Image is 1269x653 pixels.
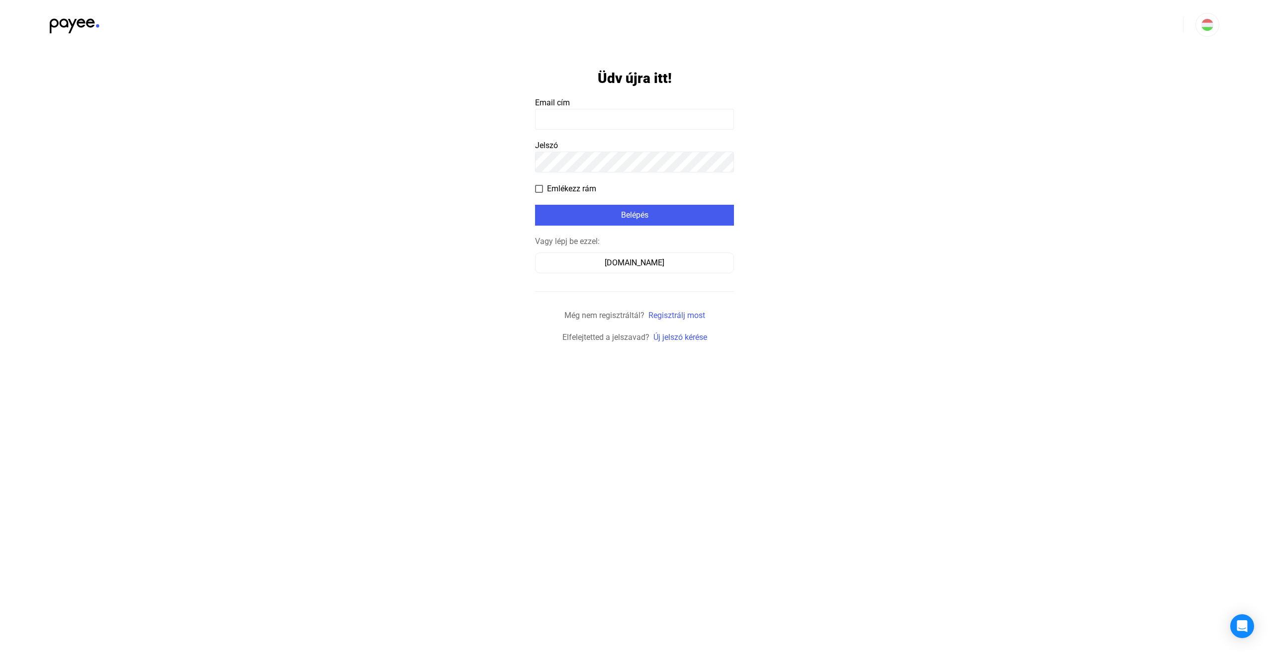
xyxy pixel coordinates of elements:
[1201,19,1213,31] img: HU
[564,311,644,320] span: Még nem regisztráltál?
[535,98,570,107] span: Email cím
[535,236,734,247] div: Vagy lépj be ezzel:
[535,258,734,267] a: [DOMAIN_NAME]
[1230,614,1254,638] div: Open Intercom Messenger
[562,332,649,342] span: Elfelejtetted a jelszavad?
[598,70,672,87] h1: Üdv újra itt!
[653,332,707,342] a: Új jelszó kérése
[538,209,731,221] div: Belépés
[539,257,730,269] div: [DOMAIN_NAME]
[547,183,596,195] span: Emlékezz rám
[535,252,734,273] button: [DOMAIN_NAME]
[648,311,705,320] a: Regisztrálj most
[50,13,99,33] img: black-payee-blue-dot.svg
[535,141,558,150] span: Jelszó
[535,205,734,226] button: Belépés
[1195,13,1219,37] button: HU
